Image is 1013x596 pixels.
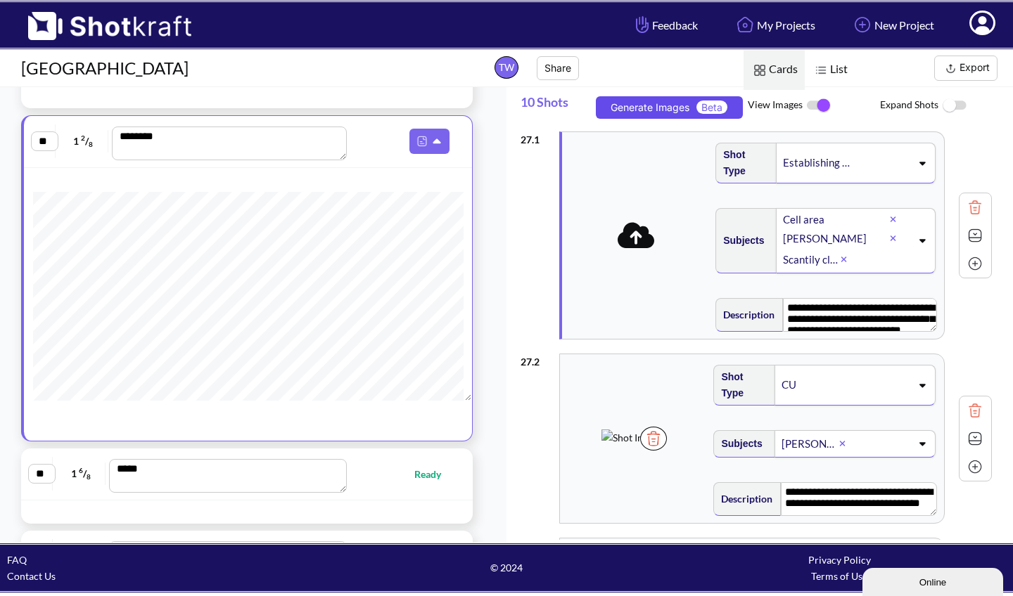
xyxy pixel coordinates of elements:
div: 27 . 3 [521,531,552,554]
img: Add Icon [850,13,874,37]
span: © 2024 [340,559,673,576]
span: Shot Type [716,143,770,183]
span: 1 / [59,130,108,153]
button: Share [537,56,579,80]
div: Cell area [782,210,890,229]
img: Trash Icon [964,400,986,421]
img: Expand Icon [964,428,986,449]
span: TW [495,56,518,79]
span: Description [716,303,775,326]
img: ToggleOff Icon [938,91,970,121]
span: 1 / [56,462,106,485]
button: Generate ImagesBeta [596,96,743,119]
div: Establishing shot [782,153,852,172]
iframe: chat widget [862,565,1006,596]
img: Add Icon [964,456,986,477]
img: List Icon [812,61,830,79]
span: 2 [81,134,85,142]
span: Beta [696,101,727,114]
img: Trash Icon [640,427,667,451]
img: Pdf Icon [413,132,431,150]
a: FAQ [7,554,27,566]
img: Export Icon [942,60,960,77]
a: Contact Us [7,570,56,582]
div: Terms of Use [673,568,1006,584]
button: Export [934,56,998,81]
div: CU [780,375,850,394]
span: 10 Shots [521,87,591,124]
a: New Project [840,6,945,44]
span: Subjects [716,229,764,252]
div: 27 . 1 [521,124,552,148]
div: [PERSON_NAME] [782,229,890,248]
span: Expand Shots [880,91,1013,121]
span: Cards [744,50,805,90]
img: Home Icon [733,13,757,37]
div: 27.1Shot TypeEstablishing shotSubjectsCell area[PERSON_NAME]Scantily clad womenDescription**** **... [521,124,992,346]
span: 6 [79,466,83,474]
img: ToggleOn Icon [803,91,834,120]
div: [PERSON_NAME] [780,434,839,453]
div: Privacy Policy [673,552,1006,568]
span: List [805,50,855,90]
img: Add Icon [964,253,986,274]
img: Expand Icon [964,225,986,246]
img: Card Icon [751,61,769,79]
span: Description [714,487,772,510]
span: Subjects [714,432,762,455]
span: View Images [748,91,881,120]
div: 27 . 2 [521,346,552,370]
div: Scantily clad women [782,250,841,269]
a: My Projects [722,6,826,44]
span: Shot Type [714,365,767,405]
img: Hand Icon [632,13,652,37]
img: Shot Image [601,429,661,446]
span: Ready [414,466,455,482]
span: 8 [89,140,93,148]
span: Feedback [632,17,698,33]
span: 8 [87,472,91,481]
img: Trash Icon [964,197,986,218]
